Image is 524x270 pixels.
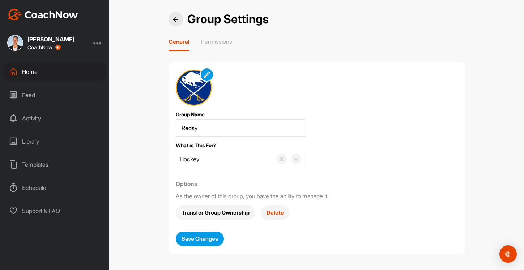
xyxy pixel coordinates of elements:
div: CoachNow [27,45,61,50]
div: Open Intercom Messenger [499,245,517,263]
p: As the owner of this group, you have the ability to manage it. [176,192,458,200]
button: Delete [261,205,290,220]
div: Home [4,63,106,81]
div: Hockey [177,155,270,163]
img: CoachNow [7,9,78,20]
p: General [169,38,189,45]
span: Delete [267,209,284,216]
button: Transfer Group Ownership [176,205,255,220]
h2: Group Settings [187,13,269,25]
div: Schedule [4,179,106,197]
label: Group Name [176,111,458,118]
img: square_f7522490bded9e3e13d1f94735ced13b.png [176,70,212,106]
span: Transfer Group Ownership [182,209,250,216]
label: What is This For? [176,142,458,149]
img: square_88e5f11b22bf6ed926a2b27665aae90e.jpg [7,35,23,51]
button: Save Changes [176,232,224,246]
input: Name of a Group, organization, etc. [176,119,306,137]
div: Library [4,132,106,150]
div: Activity [4,109,106,127]
p: Permissions [201,38,232,45]
span: Save Changes [182,235,218,242]
div: Templates [4,155,106,174]
div: Feed [4,86,106,104]
label: Options [176,179,458,188]
div: Support & FAQ [4,202,106,220]
img: Back [173,17,178,22]
div: [PERSON_NAME] [27,36,74,42]
img: svg+xml;base64,PHN2ZyB3aWR0aD0iMjQiIGhlaWdodD0iMjQiIHZpZXdCb3g9IjAgMCAyNCAyNCIgZmlsbD0ibm9uZSIgeG... [203,70,211,79]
